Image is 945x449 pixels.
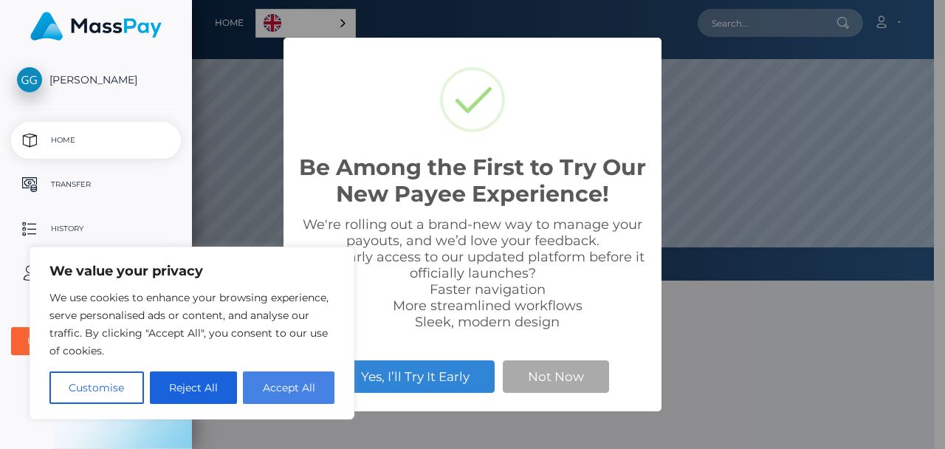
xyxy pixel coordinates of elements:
[27,335,148,347] div: User Agreements
[150,371,238,404] button: Reject All
[49,289,334,360] p: We use cookies to enhance your browsing experience, serve personalised ads or content, and analys...
[328,298,647,314] li: More streamlined workflows
[328,281,647,298] li: Faster navigation
[336,360,495,393] button: Yes, I’ll Try It Early
[11,73,181,86] span: [PERSON_NAME]
[30,12,162,41] img: MassPay
[298,154,647,208] h2: Be Among the First to Try Our New Payee Experience!
[243,371,334,404] button: Accept All
[11,327,181,355] button: User Agreements
[17,218,175,240] p: History
[17,129,175,151] p: Home
[49,262,334,280] p: We value your privacy
[17,262,175,284] p: User Profile
[17,174,175,196] p: Transfer
[49,371,144,404] button: Customise
[30,247,354,419] div: We value your privacy
[328,314,647,330] li: Sleek, modern design
[503,360,609,393] button: Not Now
[298,216,647,330] div: We're rolling out a brand-new way to manage your payouts, and we’d love your feedback. Want early...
